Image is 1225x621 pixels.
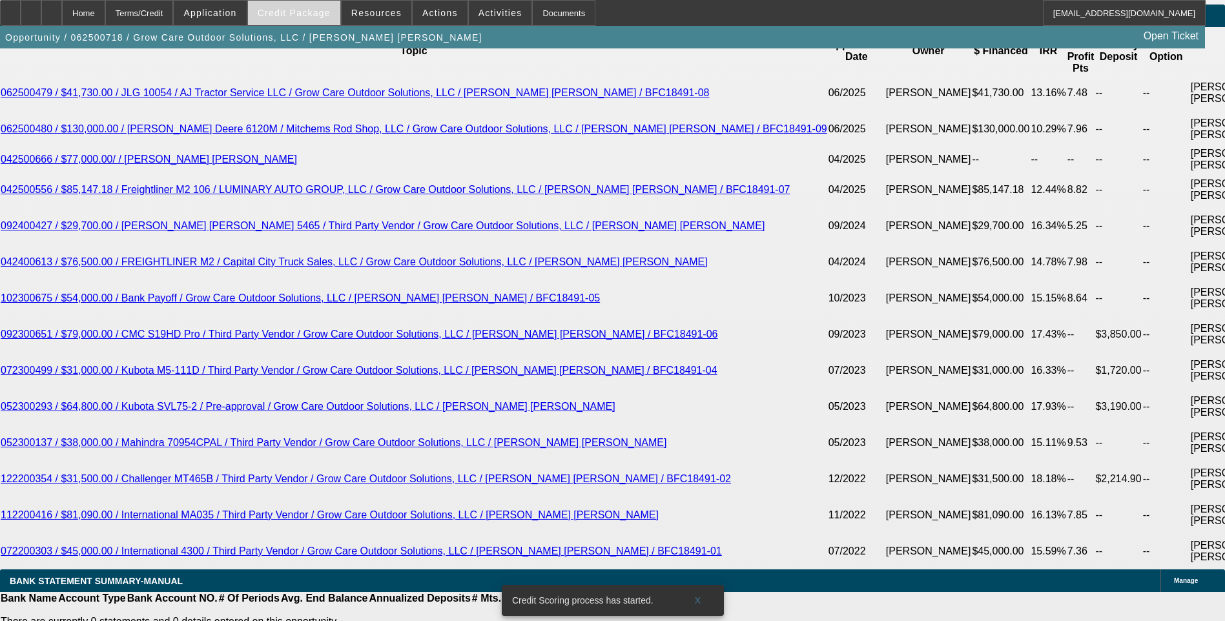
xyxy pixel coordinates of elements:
[183,8,236,18] span: Application
[1095,280,1142,316] td: --
[1095,497,1142,533] td: --
[1142,172,1190,208] td: --
[5,32,482,43] span: Opportunity / 062500718 / Grow Care Outdoor Solutions, LLC / [PERSON_NAME] [PERSON_NAME]
[1030,533,1066,569] td: 15.59%
[1142,280,1190,316] td: --
[413,1,468,25] button: Actions
[1095,75,1142,111] td: --
[1030,280,1066,316] td: 15.15%
[351,8,402,18] span: Resources
[885,497,972,533] td: [PERSON_NAME]
[10,576,183,586] span: BANK STATEMENT SUMMARY-MANUAL
[1,154,297,165] a: 042500666 / $77,000.00/ / [PERSON_NAME] [PERSON_NAME]
[971,316,1030,352] td: $79,000.00
[971,75,1030,111] td: $41,730.00
[694,595,701,606] span: X
[1030,425,1066,461] td: 15.11%
[885,425,972,461] td: [PERSON_NAME]
[1095,244,1142,280] td: --
[885,389,972,425] td: [PERSON_NAME]
[1067,389,1095,425] td: --
[828,27,885,75] th: Application Date
[258,8,331,18] span: Credit Package
[828,497,885,533] td: 11/2022
[1095,316,1142,352] td: $3,850.00
[885,147,972,172] td: [PERSON_NAME]
[1095,208,1142,244] td: --
[971,533,1030,569] td: $45,000.00
[885,352,972,389] td: [PERSON_NAME]
[1174,577,1198,584] span: Manage
[1095,147,1142,172] td: --
[1095,389,1142,425] td: $3,190.00
[971,172,1030,208] td: $85,147.18
[1,365,717,376] a: 072300499 / $31,000.00 / Kubota M5-111D / Third Party Vendor / Grow Care Outdoor Solutions, LLC /...
[1,437,666,448] a: 052300137 / $38,000.00 / Mahindra 70954CPAL / Third Party Vendor / Grow Care Outdoor Solutions, L...
[971,147,1030,172] td: --
[471,592,620,605] th: # Mts. Neg. [MEDICAL_DATA].
[1067,111,1095,147] td: 7.96
[1142,147,1190,172] td: --
[1067,75,1095,111] td: 7.48
[885,27,972,75] th: Owner
[971,461,1030,497] td: $31,500.00
[1030,244,1066,280] td: 14.78%
[1030,208,1066,244] td: 16.34%
[828,208,885,244] td: 09/2024
[1030,497,1066,533] td: 16.13%
[971,425,1030,461] td: $38,000.00
[1142,352,1190,389] td: --
[1067,425,1095,461] td: 9.53
[885,111,972,147] td: [PERSON_NAME]
[1142,27,1190,75] th: Purchase Option
[469,1,532,25] button: Activities
[1095,172,1142,208] td: --
[971,244,1030,280] td: $76,500.00
[1030,111,1066,147] td: 10.29%
[828,280,885,316] td: 10/2023
[1067,461,1095,497] td: --
[971,280,1030,316] td: $54,000.00
[1067,533,1095,569] td: 7.36
[971,497,1030,533] td: $81,090.00
[1067,352,1095,389] td: --
[1067,244,1095,280] td: 7.98
[1142,389,1190,425] td: --
[1030,147,1066,172] td: --
[885,244,972,280] td: [PERSON_NAME]
[1,509,659,520] a: 112200416 / $81,090.00 / International MA035 / Third Party Vendor / Grow Care Outdoor Solutions, ...
[479,8,522,18] span: Activities
[127,592,218,605] th: Bank Account NO.
[1,473,731,484] a: 122200354 / $31,500.00 / Challenger MT465B / Third Party Vendor / Grow Care Outdoor Solutions, LL...
[971,352,1030,389] td: $31,000.00
[1142,533,1190,569] td: --
[1142,425,1190,461] td: --
[828,352,885,389] td: 07/2023
[828,533,885,569] td: 07/2022
[971,27,1030,75] th: $ Financed
[57,592,127,605] th: Account Type
[885,172,972,208] td: [PERSON_NAME]
[342,1,411,25] button: Resources
[1095,27,1142,75] th: Security Deposit
[1030,316,1066,352] td: 17.43%
[1067,27,1095,75] th: One-off Profit Pts
[1142,111,1190,147] td: --
[1030,352,1066,389] td: 16.33%
[885,316,972,352] td: [PERSON_NAME]
[1067,497,1095,533] td: 7.85
[1142,208,1190,244] td: --
[828,389,885,425] td: 05/2023
[1030,389,1066,425] td: 17.93%
[1095,352,1142,389] td: $1,720.00
[1,256,708,267] a: 042400613 / $76,500.00 / FREIGHTLINER M2 / Capital City Truck Sales, LLC / Grow Care Outdoor Solu...
[1095,461,1142,497] td: $2,214.90
[828,111,885,147] td: 06/2025
[1,87,709,98] a: 062500479 / $41,730.00 / JLG 10054 / AJ Tractor Service LLC / Grow Care Outdoor Solutions, LLC / ...
[828,244,885,280] td: 04/2024
[828,461,885,497] td: 12/2022
[422,8,458,18] span: Actions
[677,589,719,612] button: X
[1138,25,1204,47] a: Open Ticket
[1030,27,1066,75] th: IRR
